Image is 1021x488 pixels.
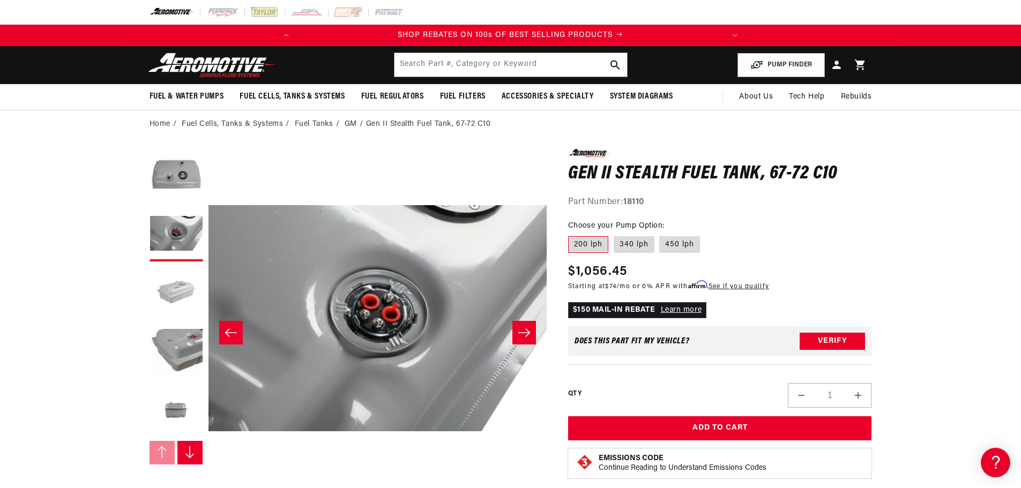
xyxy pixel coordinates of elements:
[11,91,204,108] a: Getting Started
[398,31,613,39] span: SHOP REBATES ON 100s OF BEST SELLING PRODUCTS
[502,91,594,102] span: Accessories & Specialty
[345,118,357,130] a: GM
[11,136,204,152] a: EFI Regulators
[150,118,872,130] nav: breadcrumbs
[599,463,766,473] p: Continue Reading to Understand Emissions Codes
[833,84,880,110] summary: Rebuilds
[275,25,297,46] button: Translation missing: en.sections.announcements.previous_announcement
[568,262,628,281] span: $1,056.45
[739,93,773,101] span: About Us
[568,236,608,253] label: 200 lph
[568,220,666,231] legend: Choose your Pump Option:
[145,52,279,78] img: Aeromotive
[494,84,602,109] summary: Accessories & Specialty
[295,118,333,130] a: Fuel Tanks
[737,53,825,77] button: PUMP FINDER
[150,208,203,261] button: Load image 2 in gallery view
[219,321,243,344] button: Slide left
[297,29,724,41] a: SHOP REBATES ON 100s OF BEST SELLING PRODUCTS
[599,454,664,462] strong: Emissions Code
[232,84,353,109] summary: Fuel Cells, Tanks & Systems
[724,25,746,46] button: Translation missing: en.sections.announcements.next_announcement
[568,281,769,291] p: Starting at /mo or 0% APR with .
[623,198,644,206] strong: 18110
[731,84,781,110] a: About Us
[11,74,204,85] div: General
[599,454,766,473] button: Emissions CodeContinue Reading to Understand Emissions Codes
[568,416,872,440] button: Add to Cart
[688,281,707,289] span: Affirm
[512,321,536,344] button: Slide right
[182,118,292,130] li: Fuel Cells, Tanks & Systems
[432,84,494,109] summary: Fuel Filters
[605,283,616,290] span: $74
[177,441,203,464] button: Slide right
[610,91,673,102] span: System Diagrams
[614,236,654,253] label: 340 lph
[150,149,203,202] button: Load image 1 in gallery view
[150,91,224,102] span: Fuel & Water Pumps
[568,389,582,399] label: QTY
[789,91,824,103] span: Tech Help
[575,337,690,346] div: Does This part fit My vehicle?
[659,236,700,253] label: 450 lph
[11,219,204,236] a: Brushless Fuel Pumps
[440,91,486,102] span: Fuel Filters
[11,169,204,185] a: Carbureted Regulators
[150,326,203,379] button: Load image 4 in gallery view
[709,283,769,290] a: See if you qualify - Learn more about Affirm Financing (opens in modal)
[240,91,345,102] span: Fuel Cells, Tanks & Systems
[366,118,491,130] li: Gen II Stealth Fuel Tank, 67-72 C10
[353,84,432,109] summary: Fuel Regulators
[568,302,706,318] p: $150 MAIL-IN REBATE
[11,185,204,202] a: EFI Fuel Pumps
[361,91,424,102] span: Fuel Regulators
[781,84,832,110] summary: Tech Help
[602,84,681,109] summary: System Diagrams
[150,118,170,130] a: Home
[800,333,865,350] button: Verify
[297,29,724,41] div: Announcement
[568,196,872,209] div: Part Number:
[147,309,206,319] a: POWERED BY ENCHANT
[297,29,724,41] div: 1 of 2
[394,53,627,77] input: Search by Part Number, Category or Keyword
[11,152,204,169] a: Carbureted Fuel Pumps
[150,267,203,320] button: Load image 3 in gallery view
[11,202,204,219] a: 340 Stealth Fuel Pumps
[141,84,232,109] summary: Fuel & Water Pumps
[123,25,899,46] slideshow-component: Translation missing: en.sections.announcements.announcement_bar
[11,118,204,129] div: Frequently Asked Questions
[576,454,593,471] img: Emissions code
[603,53,627,77] button: search button
[150,385,203,438] button: Load image 5 in gallery view
[11,287,204,305] button: Contact Us
[150,441,175,464] button: Slide left
[661,306,702,314] a: Learn more
[841,91,872,103] span: Rebuilds
[568,166,872,183] h1: Gen II Stealth Fuel Tank, 67-72 C10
